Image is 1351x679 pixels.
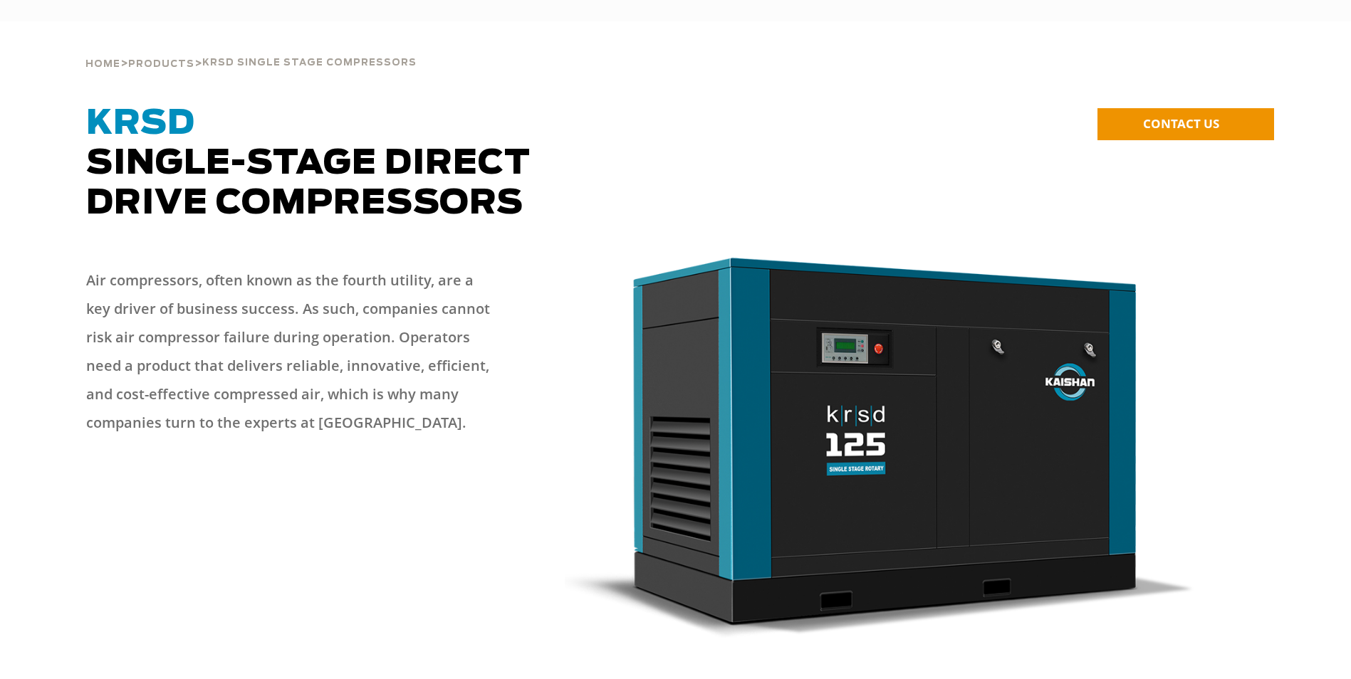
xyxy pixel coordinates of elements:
span: Single-Stage Direct Drive Compressors [86,107,531,221]
a: Home [85,57,120,70]
img: krsd125 [565,252,1196,638]
span: CONTACT US [1143,115,1219,132]
span: Home [85,60,120,69]
a: Products [128,57,194,70]
span: Products [128,60,194,69]
span: krsd single stage compressors [202,58,417,68]
a: CONTACT US [1097,108,1274,140]
span: KRSD [86,107,195,141]
div: > > [85,21,417,75]
p: Air compressors, often known as the fourth utility, are a key driver of business success. As such... [86,266,499,437]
